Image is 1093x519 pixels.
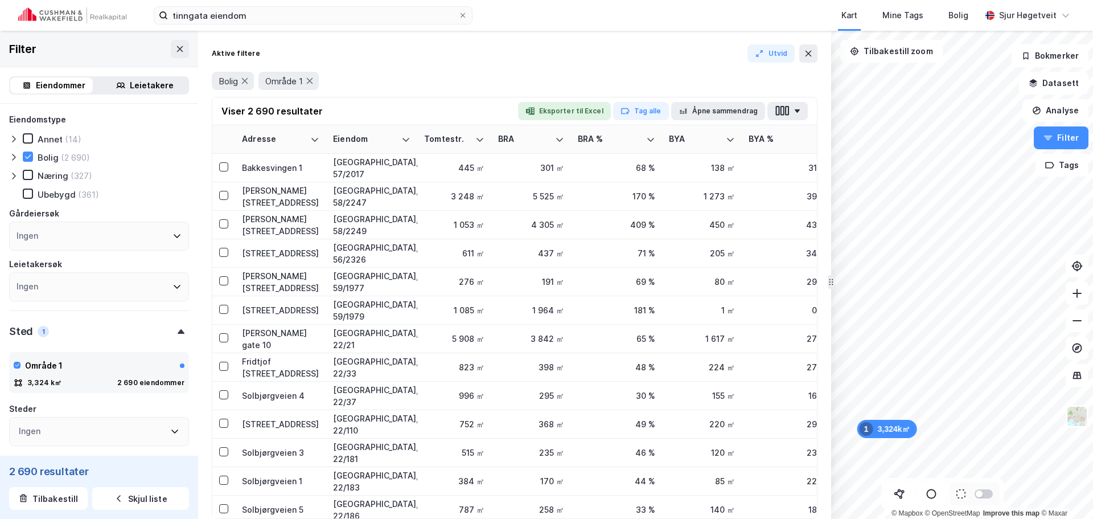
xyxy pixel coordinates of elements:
div: 1 [38,326,49,337]
div: 39 % [749,190,826,202]
div: [STREET_ADDRESS] [242,304,319,316]
button: Analyse [1022,99,1088,122]
div: Ubebygd [38,189,76,200]
div: [GEOGRAPHIC_DATA], 57/2017 [333,156,410,180]
div: 27 % [749,333,826,345]
div: 16 % [749,390,826,402]
div: 205 ㎡ [669,247,735,259]
div: Viser 2 690 resultater [221,104,323,118]
div: 68 % [578,162,655,174]
div: 752 ㎡ [424,418,484,430]
button: Eksporter til Excel [518,102,611,120]
button: Tilbakestill zoom [840,40,943,63]
button: Datasett [1019,72,1088,95]
div: [PERSON_NAME][STREET_ADDRESS] [242,213,319,237]
span: Område 1 [265,76,303,87]
div: 437 ㎡ [498,247,564,259]
div: Sjur Høgetveit [999,9,1057,22]
div: [GEOGRAPHIC_DATA], 22/33 [333,355,410,379]
div: [GEOGRAPHIC_DATA], 58/2249 [333,213,410,237]
div: Kontrollprogram for chat [1036,464,1093,519]
div: Annet [38,134,63,145]
div: Ingen [17,229,38,243]
div: Map marker [857,420,917,438]
div: Solbjørgveien 5 [242,504,319,516]
div: 2 690 eiendommer [117,378,184,387]
div: [GEOGRAPHIC_DATA], 22/181 [333,441,410,465]
div: 301 ㎡ [498,162,564,174]
img: cushman-wakefield-realkapital-logo.202ea83816669bd177139c58696a8fa1.svg [18,7,126,23]
div: [PERSON_NAME] gate 10 [242,327,319,351]
button: Bokmerker [1012,44,1088,67]
div: 996 ㎡ [424,390,484,402]
div: 2 690 resultater [9,464,189,478]
div: 3 248 ㎡ [424,190,484,202]
div: 5 908 ㎡ [424,333,484,345]
div: Bolig [38,152,59,163]
div: 46 % [578,447,655,459]
button: Tags [1036,154,1088,177]
button: Utvid [747,44,795,63]
div: Område 1 [25,359,63,373]
div: 69 % [578,276,655,288]
div: Solbjørgveien 1 [242,475,319,487]
div: Sted [9,325,33,338]
div: 3,324 k㎡ [27,378,62,387]
div: 450 ㎡ [669,219,735,231]
div: 18 % [749,504,826,516]
div: [STREET_ADDRESS] [242,247,319,259]
div: 22 % [749,475,826,487]
div: [GEOGRAPHIC_DATA], 22/37 [333,384,410,408]
div: [GEOGRAPHIC_DATA], 56/2326 [333,242,410,265]
div: 33 % [578,504,655,516]
button: Skjul liste [92,487,189,510]
div: 4 305 ㎡ [498,219,564,231]
div: 29 % [749,418,826,430]
div: 3 842 ㎡ [498,333,564,345]
div: 140 ㎡ [669,504,735,516]
div: Eiendomstype [9,113,66,126]
div: 49 % [578,418,655,430]
div: [GEOGRAPHIC_DATA], 58/2247 [333,185,410,209]
div: [GEOGRAPHIC_DATA], 59/1977 [333,270,410,294]
div: Fridtjof [STREET_ADDRESS] [242,355,319,379]
div: 27 % [749,361,826,373]
div: [GEOGRAPHIC_DATA], 22/110 [333,412,410,436]
div: 258 ㎡ [498,504,564,516]
input: Søk på adresse, matrikkel, gårdeiere, leietakere eller personer [168,7,458,24]
div: 34 % [749,247,826,259]
div: [GEOGRAPHIC_DATA], 22/21 [333,327,410,351]
div: 409 % [578,219,655,231]
div: 1 053 ㎡ [424,219,484,231]
div: Bolig [948,9,968,22]
div: 1 085 ㎡ [424,304,484,316]
div: 71 % [578,247,655,259]
div: Aktive filtere [212,49,260,58]
button: Tag alle [613,102,669,120]
div: Steder [9,402,36,416]
div: 29 % [749,276,826,288]
div: Tomtestr. [424,134,471,145]
div: Leietakersøk [9,258,62,271]
div: Eiendom [333,134,397,145]
div: 384 ㎡ [424,475,484,487]
div: 170 ㎡ [498,475,564,487]
div: 120 ㎡ [669,447,735,459]
div: 398 ㎡ [498,361,564,373]
img: Z [1066,406,1088,427]
div: [STREET_ADDRESS] [242,418,319,430]
a: Mapbox [891,509,923,517]
div: Filter [9,40,36,58]
div: 44 % [578,475,655,487]
div: 235 ㎡ [498,447,564,459]
div: 220 ㎡ [669,418,735,430]
div: 445 ㎡ [424,162,484,174]
div: 787 ㎡ [424,504,484,516]
iframe: Chat Widget [1036,464,1093,519]
div: Ingen [19,424,40,438]
div: 85 ㎡ [669,475,735,487]
div: 276 ㎡ [424,276,484,288]
div: Solbjørgveien 3 [242,447,319,459]
div: Eiendommer [36,79,85,92]
button: Filter [1034,126,1088,149]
